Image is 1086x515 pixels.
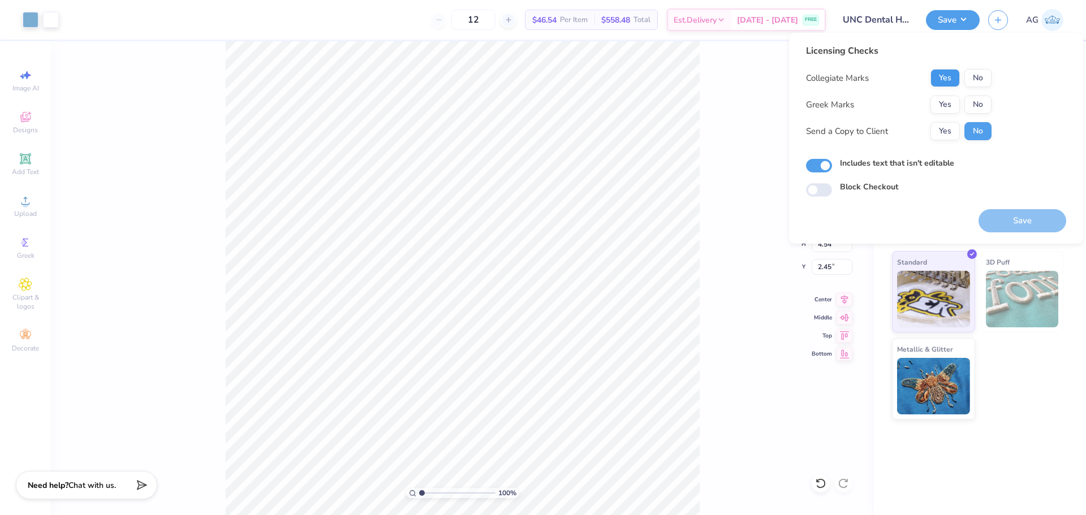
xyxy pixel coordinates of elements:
[812,332,832,340] span: Top
[674,14,717,26] span: Est. Delivery
[560,14,588,26] span: Per Item
[17,251,35,260] span: Greek
[930,96,960,114] button: Yes
[68,480,116,491] span: Chat with us.
[6,293,45,311] span: Clipart & logos
[930,69,960,87] button: Yes
[601,14,630,26] span: $558.48
[1026,14,1038,27] span: AG
[986,271,1059,327] img: 3D Puff
[633,14,650,26] span: Total
[840,157,954,169] label: Includes text that isn't editable
[12,344,39,353] span: Decorate
[737,14,798,26] span: [DATE] - [DATE]
[12,84,39,93] span: Image AI
[840,181,898,193] label: Block Checkout
[498,488,516,498] span: 100 %
[805,16,817,24] span: FREE
[986,256,1010,268] span: 3D Puff
[806,98,854,111] div: Greek Marks
[897,343,953,355] span: Metallic & Glitter
[897,358,970,414] img: Metallic & Glitter
[806,44,992,58] div: Licensing Checks
[897,256,927,268] span: Standard
[14,209,37,218] span: Upload
[12,167,39,176] span: Add Text
[812,296,832,304] span: Center
[806,125,888,138] div: Send a Copy to Client
[13,125,38,135] span: Designs
[812,350,832,358] span: Bottom
[964,69,992,87] button: No
[926,10,980,30] button: Save
[812,314,832,322] span: Middle
[834,8,917,31] input: Untitled Design
[930,122,960,140] button: Yes
[806,72,869,85] div: Collegiate Marks
[897,271,970,327] img: Standard
[1041,9,1063,31] img: Aljosh Eyron Garcia
[28,480,68,491] strong: Need help?
[532,14,557,26] span: $46.54
[964,96,992,114] button: No
[964,122,992,140] button: No
[451,10,495,30] input: – –
[1026,9,1063,31] a: AG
